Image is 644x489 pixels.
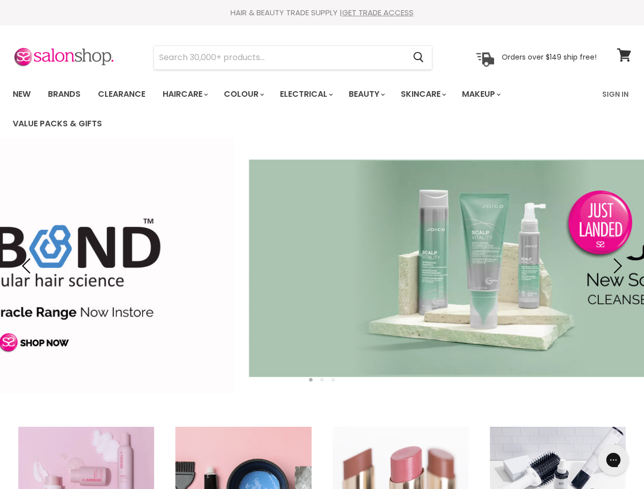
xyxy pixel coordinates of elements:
[454,84,507,105] a: Makeup
[154,46,405,69] input: Search
[606,256,626,276] button: Next
[309,378,313,382] li: Page dot 1
[393,84,452,105] a: Skincare
[5,113,110,134] a: Value Packs & Gifts
[5,84,38,105] a: New
[320,378,324,382] li: Page dot 2
[341,84,391,105] a: Beauty
[593,441,634,479] iframe: Gorgias live chat messenger
[405,46,432,69] button: Search
[90,84,153,105] a: Clearance
[272,84,339,105] a: Electrical
[153,45,432,70] form: Product
[155,84,214,105] a: Haircare
[18,256,38,276] button: Previous
[342,7,414,18] a: GET TRADE ACCESS
[5,79,596,139] ul: Main menu
[331,378,335,382] li: Page dot 3
[216,84,270,105] a: Colour
[502,52,597,62] p: Orders over $149 ship free!
[40,84,88,105] a: Brands
[596,84,635,105] a: Sign In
